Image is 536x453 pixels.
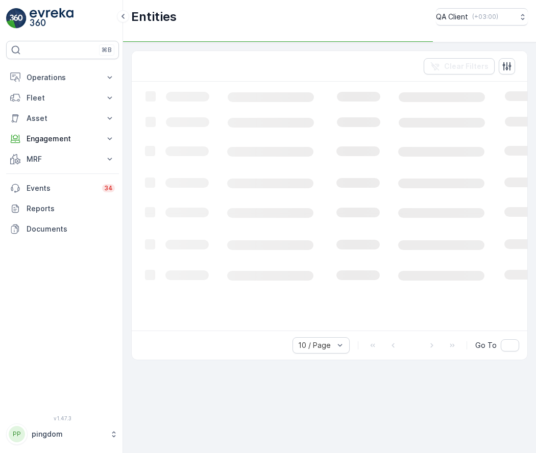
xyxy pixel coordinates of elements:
p: Asset [27,113,99,123]
a: Documents [6,219,119,239]
button: QA Client(+03:00) [436,8,528,26]
p: Operations [27,72,99,83]
img: logo [6,8,27,29]
p: Clear Filters [444,61,489,71]
p: pingdom [32,429,105,439]
p: MRF [27,154,99,164]
p: Events [27,183,96,193]
p: Fleet [27,93,99,103]
a: Reports [6,198,119,219]
img: logo_light-DOdMpM7g.png [30,8,74,29]
button: Asset [6,108,119,129]
button: Fleet [6,88,119,108]
p: Entities [131,9,177,25]
p: QA Client [436,12,468,22]
span: v 1.47.3 [6,415,119,421]
button: PPpingdom [6,423,119,445]
button: Clear Filters [424,58,495,74]
p: Engagement [27,134,99,144]
a: Events34 [6,178,119,198]
p: Reports [27,204,115,214]
p: Documents [27,224,115,234]
p: 34 [104,184,113,192]
button: Engagement [6,129,119,149]
p: ⌘B [102,46,112,54]
button: Operations [6,67,119,88]
span: Go To [475,340,497,350]
div: PP [9,426,25,442]
p: ( +03:00 ) [472,13,498,21]
button: MRF [6,149,119,169]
